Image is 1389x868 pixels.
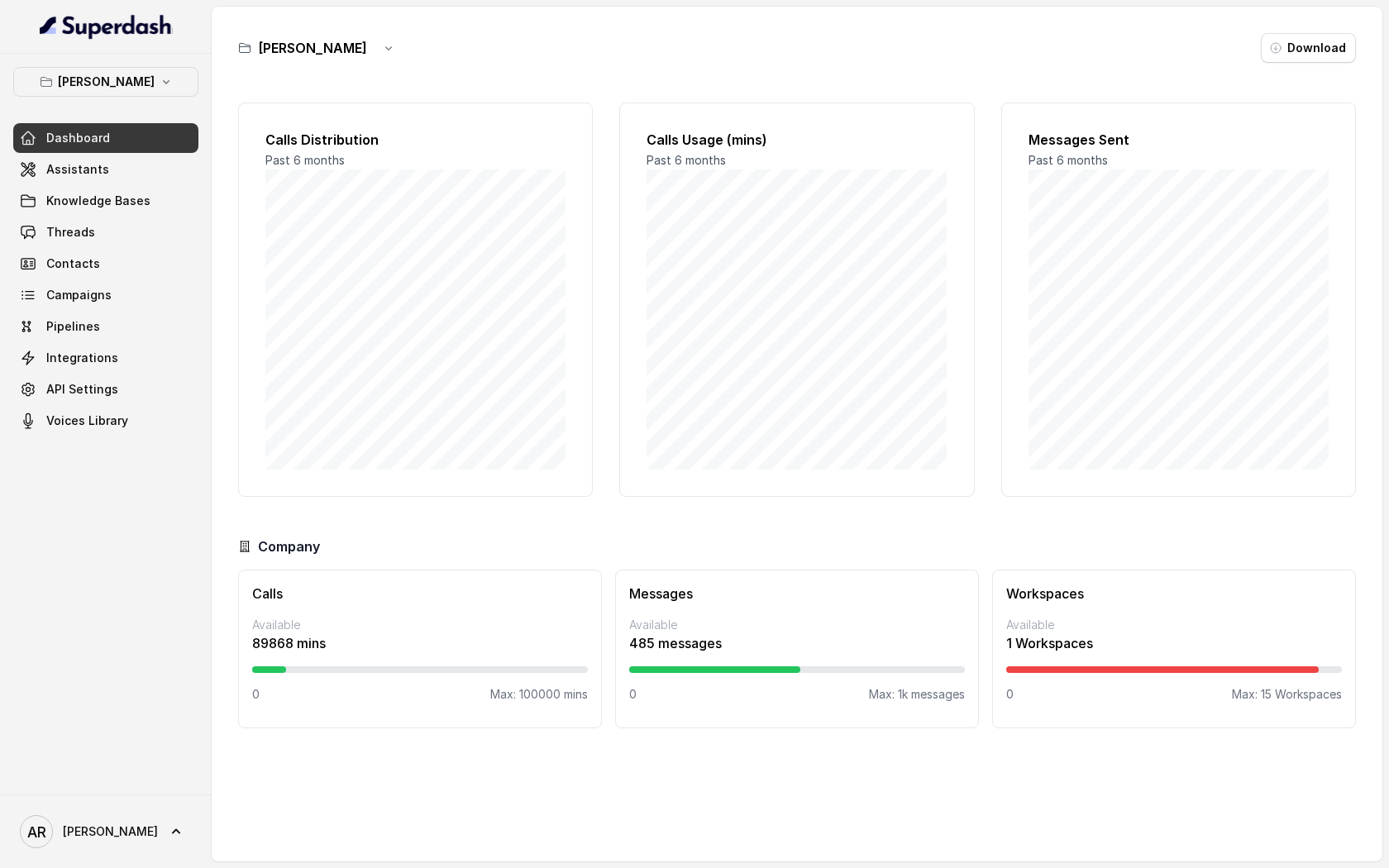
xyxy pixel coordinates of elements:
button: [PERSON_NAME] [13,67,198,97]
h3: Workspaces [1006,584,1342,603]
p: 1 Workspaces [1006,633,1342,653]
h3: Calls [252,584,588,603]
h3: [PERSON_NAME] [258,38,367,58]
p: Max: 1k messages [869,686,965,703]
a: Campaigns [13,280,198,310]
a: Voices Library [13,406,198,436]
h2: Calls Usage (mins) [647,130,947,150]
span: Assistants [46,161,109,178]
a: Contacts [13,249,198,279]
p: [PERSON_NAME] [58,72,155,92]
h2: Calls Distribution [265,130,566,150]
p: Available [252,617,588,633]
text: AR [27,823,46,841]
p: 89868 mins [252,633,588,653]
span: Dashboard [46,130,110,146]
p: 485 messages [629,633,965,653]
span: [PERSON_NAME] [63,823,158,840]
h2: Messages Sent [1029,130,1329,150]
a: Integrations [13,343,198,373]
p: 0 [629,686,637,703]
img: light.svg [40,13,173,40]
a: API Settings [13,374,198,404]
span: Threads [46,224,95,241]
p: 0 [252,686,260,703]
p: Available [1006,617,1342,633]
p: 0 [1006,686,1014,703]
span: Campaigns [46,287,112,303]
span: Past 6 months [647,153,726,167]
p: Max: 100000 mins [490,686,588,703]
span: Knowledge Bases [46,193,150,209]
h3: Company [258,537,320,556]
a: Dashboard [13,123,198,153]
a: Pipelines [13,312,198,341]
span: Past 6 months [265,153,345,167]
a: Threads [13,217,198,247]
a: Assistants [13,155,198,184]
span: Integrations [46,350,118,366]
span: Contacts [46,255,100,272]
span: Voices Library [46,413,128,429]
button: Download [1261,33,1356,63]
a: Knowledge Bases [13,186,198,216]
span: Past 6 months [1029,153,1108,167]
h3: Messages [629,584,965,603]
a: [PERSON_NAME] [13,808,198,855]
span: API Settings [46,381,118,398]
p: Available [629,617,965,633]
span: Pipelines [46,318,100,335]
p: Max: 15 Workspaces [1232,686,1342,703]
